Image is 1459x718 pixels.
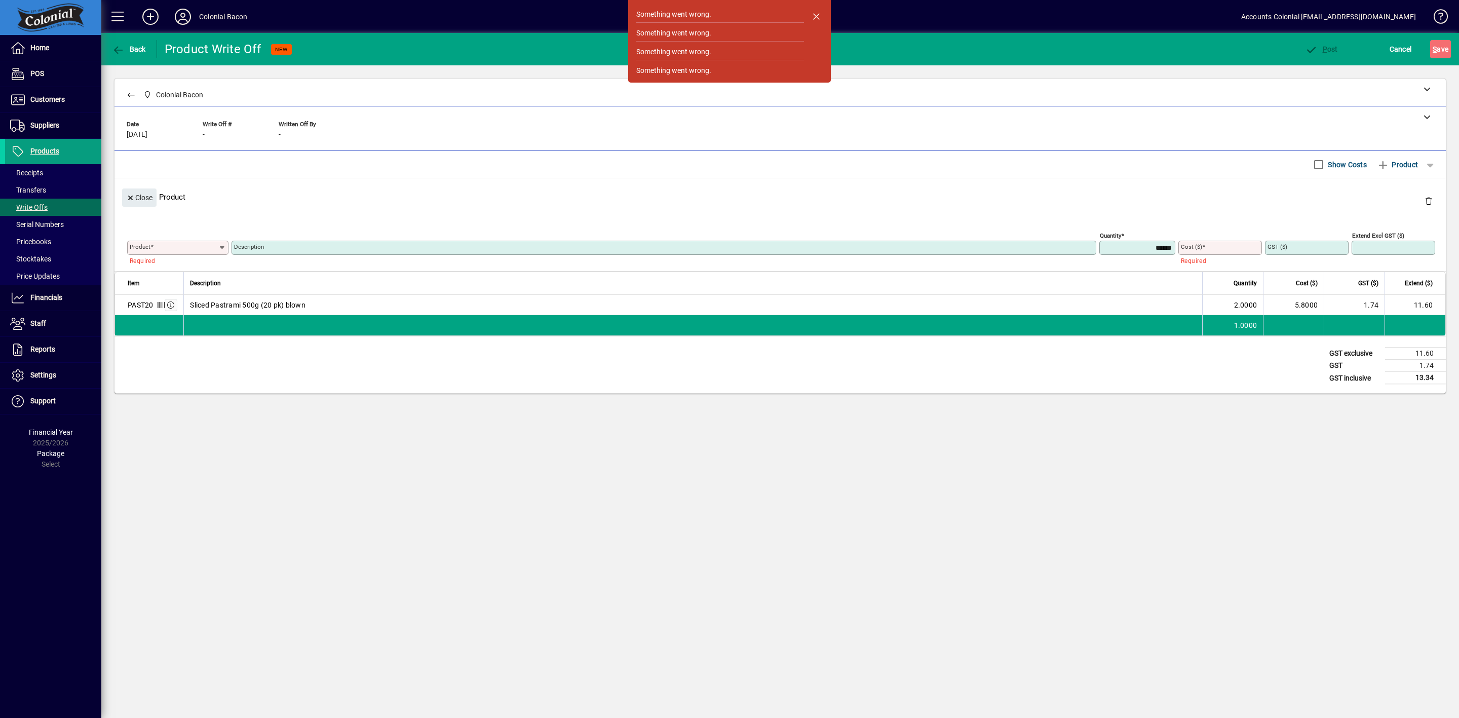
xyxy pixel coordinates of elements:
td: Sliced Pastrami 500g (20 pk) blown [183,295,1202,315]
div: Product [114,178,1446,215]
span: [DATE] [127,131,147,139]
a: POS [5,61,101,87]
mat-label: Cost ($) [1181,243,1202,250]
app-page-header-button: Delete [1416,196,1441,205]
a: Staff [5,311,101,336]
td: 13.34 [1385,372,1446,385]
span: NEW [275,46,288,53]
div: Accounts Colonial [EMAIL_ADDRESS][DOMAIN_NAME] [1241,9,1416,25]
td: 1.74 [1324,295,1385,315]
a: Customers [5,87,101,112]
span: ave [1433,41,1448,57]
span: Transfers [10,186,46,194]
span: Pricebooks [10,238,51,246]
div: Something went wrong. [636,65,711,76]
span: Customers [30,95,65,103]
button: Post [1302,40,1340,58]
td: 11.60 [1385,295,1445,315]
span: Home [30,44,49,52]
mat-label: Extend excl GST ($) [1352,232,1404,239]
button: Add [134,8,167,26]
span: - [279,131,281,139]
td: GST inclusive [1324,372,1385,385]
td: 1.74 [1385,360,1446,372]
span: Description [190,278,221,289]
span: Item [128,278,140,289]
a: Write Offs [5,199,101,216]
td: 1.0000 [1202,315,1263,335]
span: Products [30,147,59,155]
span: Cost ($) [1296,278,1318,289]
app-page-header-button: Close [120,193,159,202]
a: Knowledge Base [1426,2,1446,35]
span: Financial Year [29,428,73,436]
mat-label: Quantity [1100,232,1121,239]
td: GST exclusive [1324,348,1385,360]
a: Receipts [5,164,101,181]
a: Home [5,35,101,61]
span: P [1323,45,1327,53]
div: Colonial Bacon [199,9,247,25]
span: Price Updates [10,272,60,280]
div: PAST20 [128,300,153,310]
span: Suppliers [30,121,59,129]
app-page-header-button: Back [101,40,157,58]
span: Settings [30,371,56,379]
a: Transfers [5,181,101,199]
span: Support [30,397,56,405]
a: Serial Numbers [5,216,101,233]
mat-error: Required [1181,255,1254,266]
span: Serial Numbers [10,220,64,229]
div: Something went wrong. [636,47,711,57]
a: Support [5,389,101,414]
a: Stocktakes [5,250,101,268]
a: Pricebooks [5,233,101,250]
span: Financials [30,293,62,301]
span: POS [30,69,44,78]
span: Cancel [1390,41,1412,57]
span: GST ($) [1358,278,1378,289]
button: Back [109,40,148,58]
div: Product Write Off [165,41,261,57]
mat-error: Required [130,255,220,266]
td: 5.8000 [1263,295,1324,315]
a: Price Updates [5,268,101,285]
span: - [203,131,205,139]
span: Close [126,190,152,206]
mat-label: GST ($) [1268,243,1287,250]
a: Suppliers [5,113,101,138]
td: 11.60 [1385,348,1446,360]
span: Quantity [1234,278,1257,289]
span: Write Offs [10,203,48,211]
a: Financials [5,285,101,311]
td: 2.0000 [1202,295,1263,315]
span: Staff [30,319,46,327]
button: Delete [1416,188,1441,213]
div: Something went wrong. [636,28,711,39]
mat-label: Product [130,243,150,250]
button: Cancel [1387,40,1414,58]
a: Settings [5,363,101,388]
span: Reports [30,345,55,353]
mat-label: Description [234,243,264,250]
span: S [1433,45,1437,53]
td: GST [1324,360,1385,372]
span: ost [1305,45,1338,53]
span: Stocktakes [10,255,51,263]
a: Reports [5,337,101,362]
button: Profile [167,8,199,26]
span: Package [37,449,64,458]
button: Close [122,188,157,207]
span: Receipts [10,169,43,177]
label: Show Costs [1326,160,1367,170]
span: Back [112,45,146,53]
span: Extend ($) [1405,278,1433,289]
button: Save [1430,40,1451,58]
